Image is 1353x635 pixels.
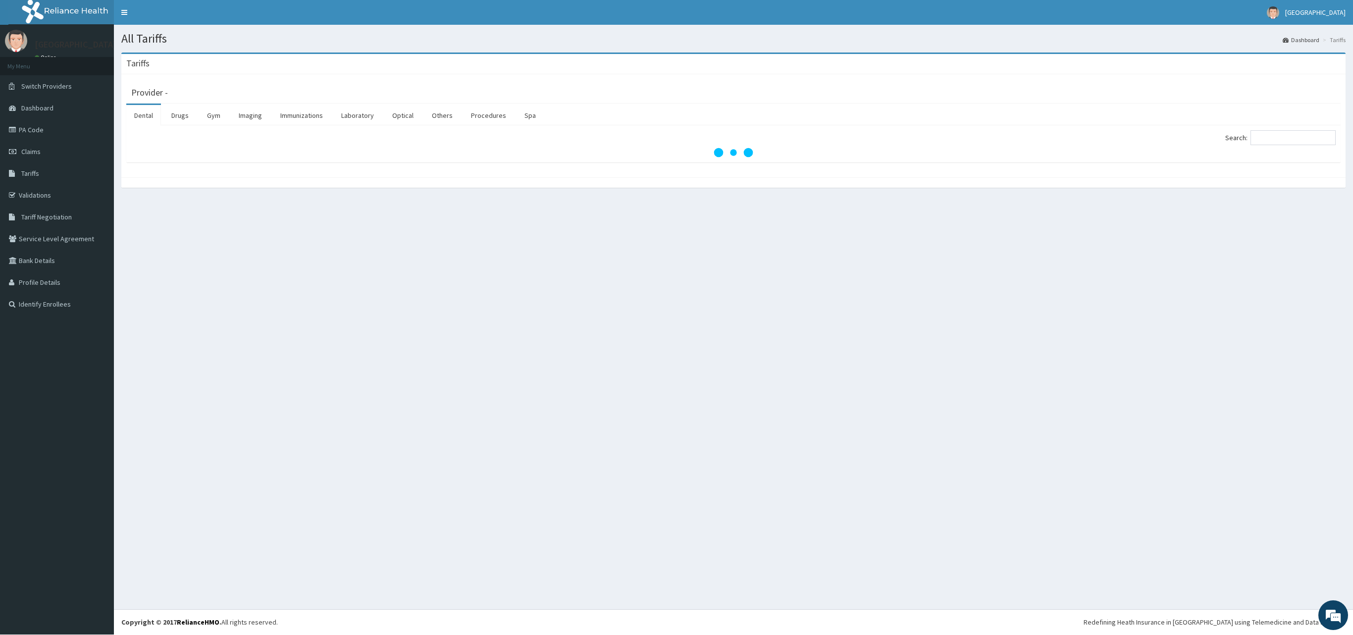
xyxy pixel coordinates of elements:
[163,105,197,126] a: Drugs
[35,54,58,61] a: Online
[131,88,168,97] h3: Provider -
[333,105,382,126] a: Laboratory
[517,105,544,126] a: Spa
[21,104,53,112] span: Dashboard
[384,105,421,126] a: Optical
[231,105,270,126] a: Imaging
[1320,36,1346,44] li: Tariffs
[1285,8,1346,17] span: [GEOGRAPHIC_DATA]
[463,105,514,126] a: Procedures
[5,30,27,52] img: User Image
[21,169,39,178] span: Tariffs
[121,32,1346,45] h1: All Tariffs
[1283,36,1319,44] a: Dashboard
[21,147,41,156] span: Claims
[35,40,116,49] p: [GEOGRAPHIC_DATA]
[126,105,161,126] a: Dental
[1250,130,1336,145] input: Search:
[114,609,1353,635] footer: All rights reserved.
[1267,6,1279,19] img: User Image
[272,105,331,126] a: Immunizations
[714,133,753,172] svg: audio-loading
[1084,617,1346,627] div: Redefining Heath Insurance in [GEOGRAPHIC_DATA] using Telemedicine and Data Science!
[177,618,219,627] a: RelianceHMO
[1225,130,1336,145] label: Search:
[424,105,461,126] a: Others
[126,59,150,68] h3: Tariffs
[199,105,228,126] a: Gym
[121,618,221,627] strong: Copyright © 2017 .
[21,212,72,221] span: Tariff Negotiation
[21,82,72,91] span: Switch Providers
